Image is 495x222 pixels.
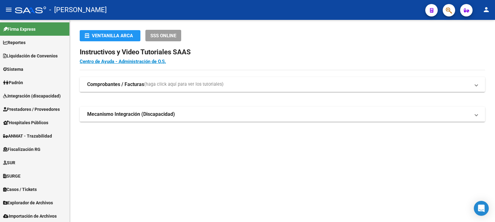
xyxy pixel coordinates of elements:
button: Ventanilla ARCA [80,30,140,41]
strong: Mecanismo Integración (Discapacidad) [87,111,175,118]
span: Hospitales Públicos [3,119,48,126]
h2: Instructivos y Video Tutoriales SAAS [80,46,485,58]
span: (haga click aquí para ver los tutoriales) [144,81,224,88]
mat-expansion-panel-header: Mecanismo Integración (Discapacidad) [80,107,485,122]
span: Integración (discapacidad) [3,93,61,99]
span: SURGE [3,173,21,179]
div: Ventanilla ARCA [85,30,135,41]
span: Padrón [3,79,23,86]
mat-icon: person [483,6,490,13]
span: Sistema [3,66,23,73]
span: Prestadores / Proveedores [3,106,60,113]
div: Open Intercom Messenger [474,201,489,216]
span: - [PERSON_NAME] [49,3,107,17]
span: Casos / Tickets [3,186,37,193]
mat-expansion-panel-header: Comprobantes / Facturas(haga click aquí para ver los tutoriales) [80,77,485,92]
button: SSS ONLINE [145,30,181,41]
span: SSS ONLINE [150,33,176,39]
span: Firma Express [3,26,35,33]
span: Reportes [3,39,26,46]
span: Importación de Archivos [3,213,57,220]
strong: Comprobantes / Facturas [87,81,144,88]
mat-icon: menu [5,6,12,13]
span: SUR [3,159,15,166]
span: Explorador de Archivos [3,199,53,206]
span: Fiscalización RG [3,146,40,153]
span: ANMAT - Trazabilidad [3,133,52,139]
a: Centro de Ayuda - Administración de O.S. [80,59,166,64]
span: Liquidación de Convenios [3,52,58,59]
